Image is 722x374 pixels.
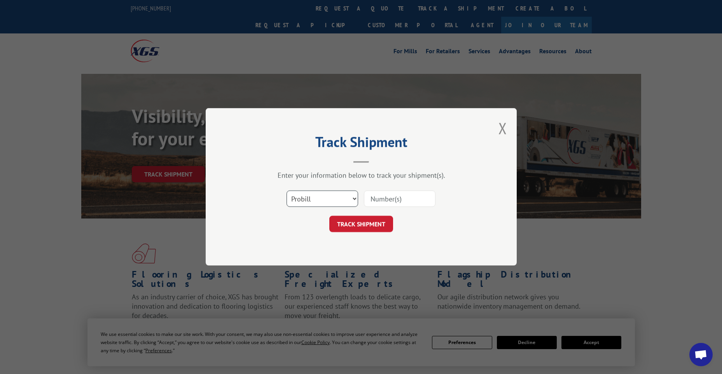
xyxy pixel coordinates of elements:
button: TRACK SHIPMENT [329,216,393,232]
div: Open chat [689,343,713,366]
div: Enter your information below to track your shipment(s). [245,171,478,180]
button: Close modal [498,118,507,138]
h2: Track Shipment [245,136,478,151]
input: Number(s) [364,191,435,207]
